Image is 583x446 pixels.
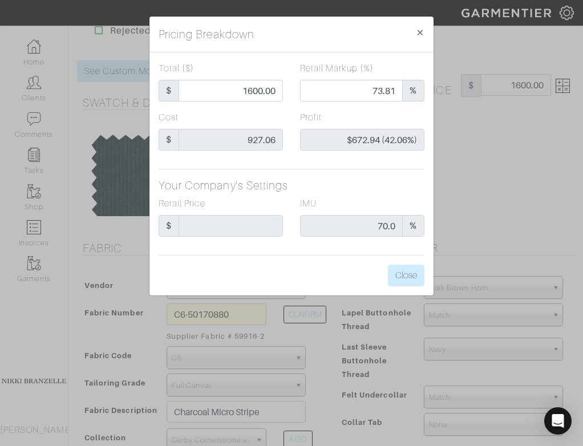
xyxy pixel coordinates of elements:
label: IMU [300,197,317,210]
input: Unit Price [179,80,283,102]
button: Close [388,265,424,286]
label: Retail Markup (%) [300,62,374,75]
span: $ [159,80,179,102]
span: % [402,80,424,102]
h5: Your Company's Settings [159,179,424,192]
label: Retail Price [159,197,205,210]
span: $ [159,129,179,151]
input: Markup % [300,80,403,102]
div: Open Intercom Messenger [544,407,572,435]
label: Total ($) [159,62,194,75]
label: Profit [300,111,322,124]
h5: Pricing Breakdown [159,26,254,43]
span: $ [159,215,179,237]
button: Close [407,17,434,48]
span: × [416,25,424,40]
label: Cost [159,111,179,124]
span: % [402,215,424,237]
